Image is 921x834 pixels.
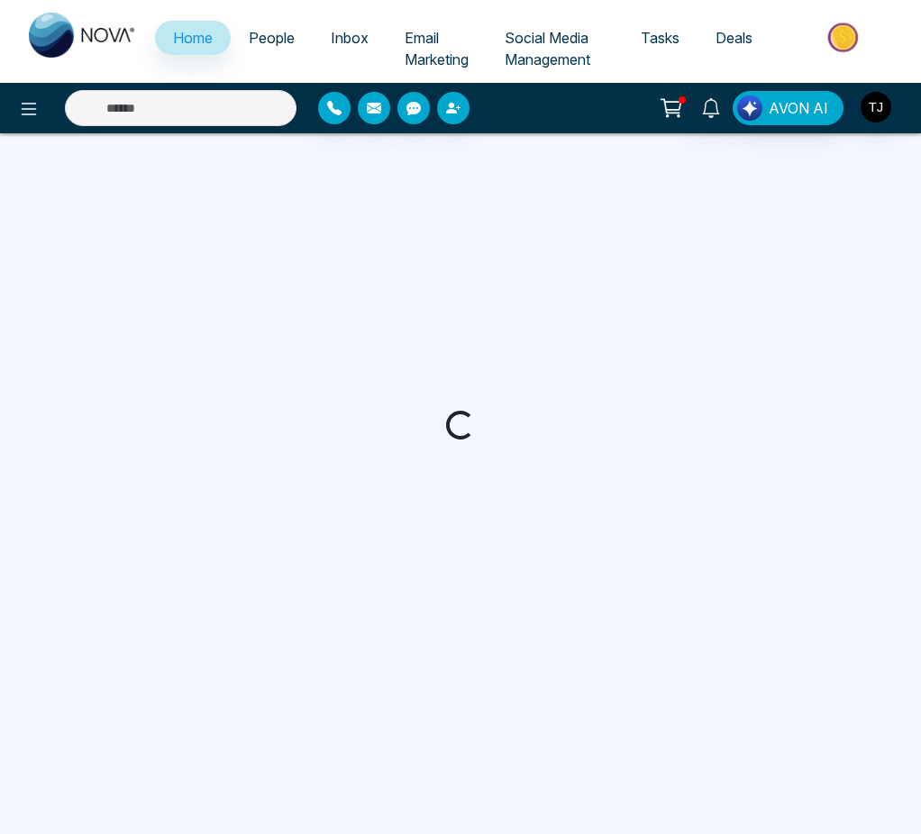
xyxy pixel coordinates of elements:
[29,13,137,58] img: Nova CRM Logo
[487,21,623,77] a: Social Media Management
[249,29,295,47] span: People
[716,29,752,47] span: Deals
[155,21,231,55] a: Home
[769,97,828,119] span: AVON AI
[313,21,387,55] a: Inbox
[641,29,679,47] span: Tasks
[505,29,590,68] span: Social Media Management
[698,21,771,55] a: Deals
[173,29,213,47] span: Home
[780,17,910,58] img: Market-place.gif
[405,29,469,68] span: Email Marketing
[331,29,369,47] span: Inbox
[737,95,762,121] img: Lead Flow
[861,92,891,122] img: User Avatar
[231,21,313,55] a: People
[387,21,487,77] a: Email Marketing
[733,91,843,125] button: AVON AI
[623,21,698,55] a: Tasks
